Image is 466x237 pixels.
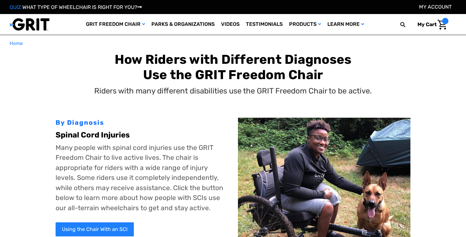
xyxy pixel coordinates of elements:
[10,41,23,46] span: Home
[83,14,148,35] a: GRIT Freedom Chair
[243,14,286,35] a: Testimonials
[286,14,324,35] a: Products
[56,143,228,213] p: Many people with spinal cord injuries use the GRIT Freedom Chair to live active lives. The chair ...
[56,118,228,127] div: By Diagnosis
[94,85,372,97] p: Riders with many different disabilities use the GRIT Freedom Chair to be active.
[10,18,50,31] img: GRIT All-Terrain Wheelchair and Mobility Equipment
[218,14,243,35] a: Videos
[419,4,452,10] a: Account
[413,18,448,31] a: Cart with 0 items
[324,14,367,35] a: Learn More
[10,40,456,47] nav: Breadcrumb
[417,21,437,27] span: My Cart
[56,130,130,139] b: Spinal Cord Injuries
[403,18,413,31] input: Search
[115,52,352,82] b: How Riders with Different Diagnoses Use the GRIT Freedom Chair
[10,4,22,10] span: QUIZ:
[56,222,134,236] a: Using the Chair With an SCI
[10,4,142,10] a: QUIZ:WHAT TYPE OF WHEELCHAIR IS RIGHT FOR YOU?
[10,40,23,47] a: Home
[438,20,447,30] img: Cart
[148,14,218,35] a: Parks & Organizations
